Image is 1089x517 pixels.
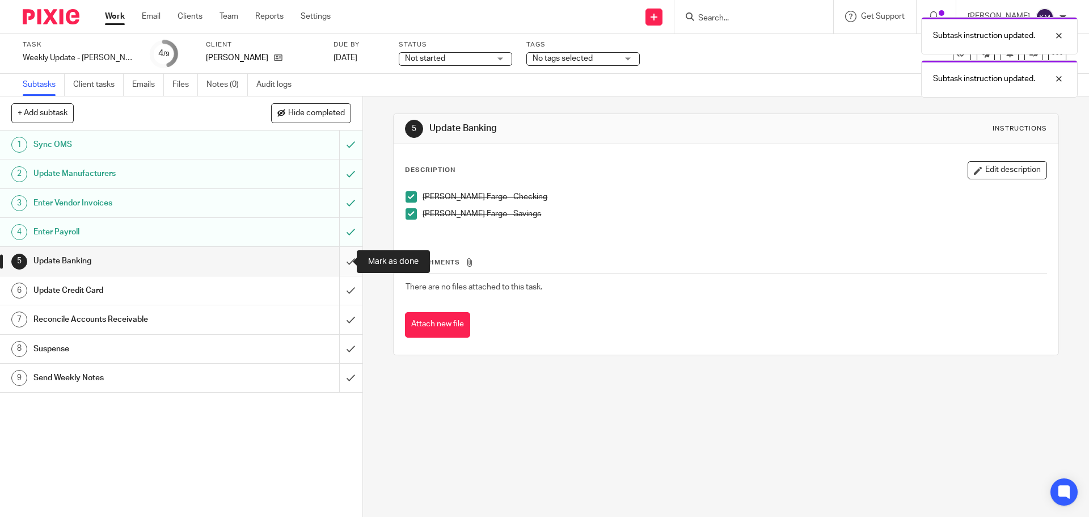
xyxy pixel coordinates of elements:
[406,283,542,291] span: There are no files attached to this task.
[33,311,230,328] h1: Reconcile Accounts Receivable
[132,74,164,96] a: Emails
[206,52,268,64] p: [PERSON_NAME]
[172,74,198,96] a: Files
[1036,8,1054,26] img: svg%3E
[11,341,27,357] div: 8
[33,282,230,299] h1: Update Credit Card
[334,54,357,62] span: [DATE]
[33,341,230,358] h1: Suspense
[73,74,124,96] a: Client tasks
[255,11,284,22] a: Reports
[105,11,125,22] a: Work
[256,74,300,96] a: Audit logs
[11,312,27,327] div: 7
[526,40,640,49] label: Tags
[23,40,136,49] label: Task
[11,137,27,153] div: 1
[405,54,445,62] span: Not started
[206,74,248,96] a: Notes (0)
[423,208,1046,220] p: [PERSON_NAME] Fargo - Savings
[142,11,161,22] a: Email
[23,9,79,24] img: Pixie
[429,123,750,134] h1: Update Banking
[220,11,238,22] a: Team
[933,30,1035,41] p: Subtask instruction updated.
[301,11,331,22] a: Settings
[33,253,230,270] h1: Update Banking
[11,224,27,240] div: 4
[405,166,455,175] p: Description
[933,73,1035,85] p: Subtask instruction updated.
[399,40,512,49] label: Status
[33,224,230,241] h1: Enter Payroll
[23,52,136,64] div: Weekly Update - Carter
[178,11,202,22] a: Clients
[158,47,170,60] div: 4
[11,103,74,123] button: + Add subtask
[11,283,27,299] div: 6
[11,370,27,386] div: 9
[405,312,470,338] button: Attach new file
[206,40,319,49] label: Client
[163,51,170,57] small: /9
[405,120,423,138] div: 5
[968,161,1047,179] button: Edit description
[11,166,27,182] div: 2
[271,103,351,123] button: Hide completed
[33,165,230,182] h1: Update Manufacturers
[533,54,593,62] span: No tags selected
[11,195,27,211] div: 3
[11,254,27,270] div: 5
[33,136,230,153] h1: Sync OMS
[23,74,65,96] a: Subtasks
[33,195,230,212] h1: Enter Vendor Invoices
[406,259,460,266] span: Attachments
[33,369,230,386] h1: Send Weekly Notes
[993,124,1047,133] div: Instructions
[288,109,345,118] span: Hide completed
[334,40,385,49] label: Due by
[23,52,136,64] div: Weekly Update - [PERSON_NAME]
[423,191,1046,203] p: [PERSON_NAME] Fargo - Checking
